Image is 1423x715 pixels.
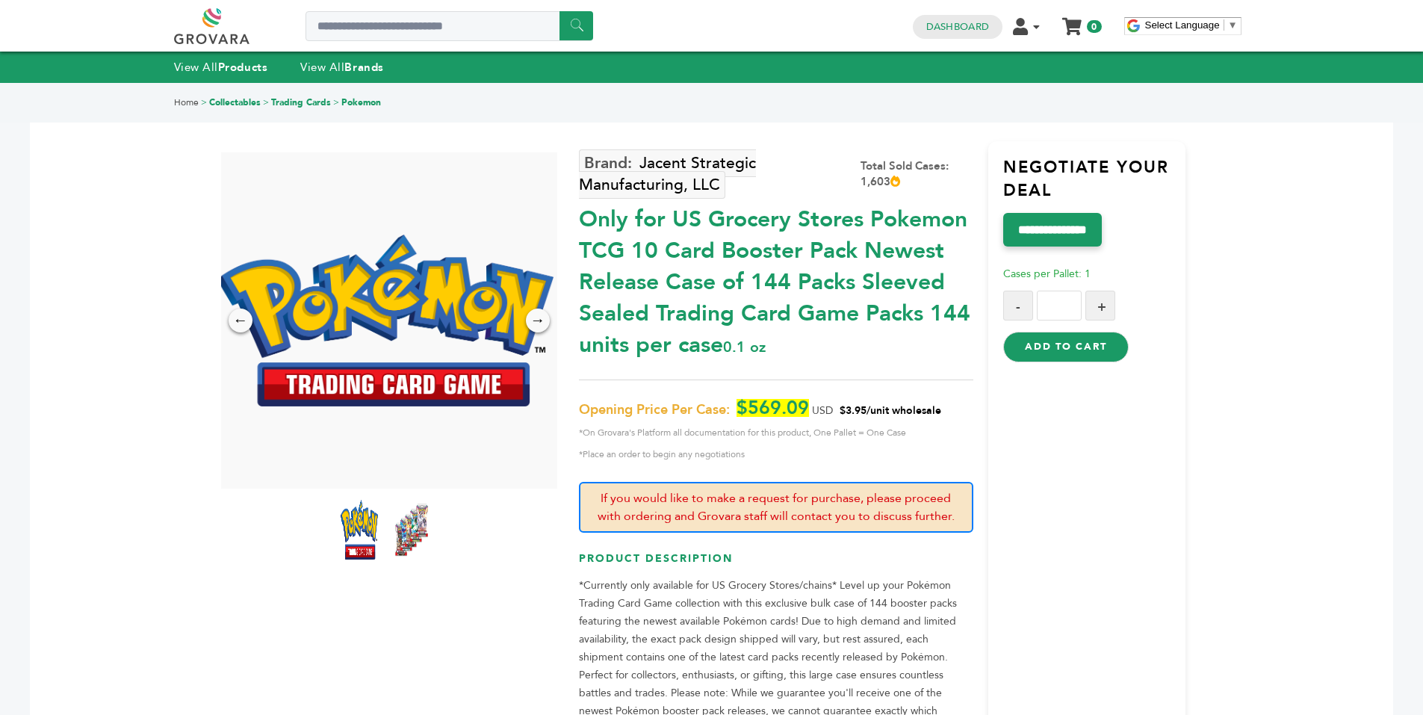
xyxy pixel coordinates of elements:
[393,500,430,560] img: *Only for US Grocery Stores* Pokemon TCG 10 Card Booster Pack – Newest Release (Case of 144 Packs...
[1003,156,1185,214] h3: Negotiate Your Deal
[174,60,268,75] a: View AllProducts
[1003,291,1033,321] button: -
[579,424,973,442] span: *On Grovara's Platform all documentation for this product, One Pallet = One Case
[341,96,381,108] a: Pokemon
[579,401,730,419] span: Opening Price Per Case:
[526,309,550,332] div: →
[229,309,252,332] div: ←
[812,403,833,418] span: USD
[579,196,973,361] div: Only for US Grocery Stores Pokemon TCG 10 Card Booster Pack Newest Release Case of 144 Packs Slee...
[341,500,378,560] img: *Only for US Grocery Stores* Pokemon TCG 10 Card Booster Pack – Newest Release (Case of 144 Packs...
[579,482,973,533] p: If you would like to make a request for purchase, please proceed with ordering and Grovara staff ...
[306,11,593,41] input: Search a product or brand...
[1003,332,1128,362] button: Add to Cart
[1003,267,1091,281] span: Cases per Pallet: 1
[840,403,941,418] span: $3.95/unit wholesale
[1063,13,1080,29] a: My Cart
[1145,19,1238,31] a: Select Language​
[174,96,199,108] a: Home
[1085,291,1115,321] button: +
[926,20,989,34] a: Dashboard
[579,551,973,578] h3: Product Description
[209,96,261,108] a: Collectables
[1087,20,1101,33] span: 0
[1228,19,1238,31] span: ▼
[579,445,973,463] span: *Place an order to begin any negotiations
[723,337,766,357] span: 0.1 oz
[579,149,756,199] a: Jacent Strategic Manufacturing, LLC
[263,96,269,108] span: >
[218,60,267,75] strong: Products
[1145,19,1220,31] span: Select Language
[201,96,207,108] span: >
[1224,19,1224,31] span: ​
[300,60,384,75] a: View AllBrands
[271,96,331,108] a: Trading Cards
[861,158,973,190] div: Total Sold Cases: 1,603
[217,235,554,406] img: *Only for US Grocery Stores* Pokemon TCG 10 Card Booster Pack – Newest Release (Case of 144 Packs...
[737,399,809,417] span: $569.09
[344,60,383,75] strong: Brands
[333,96,339,108] span: >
